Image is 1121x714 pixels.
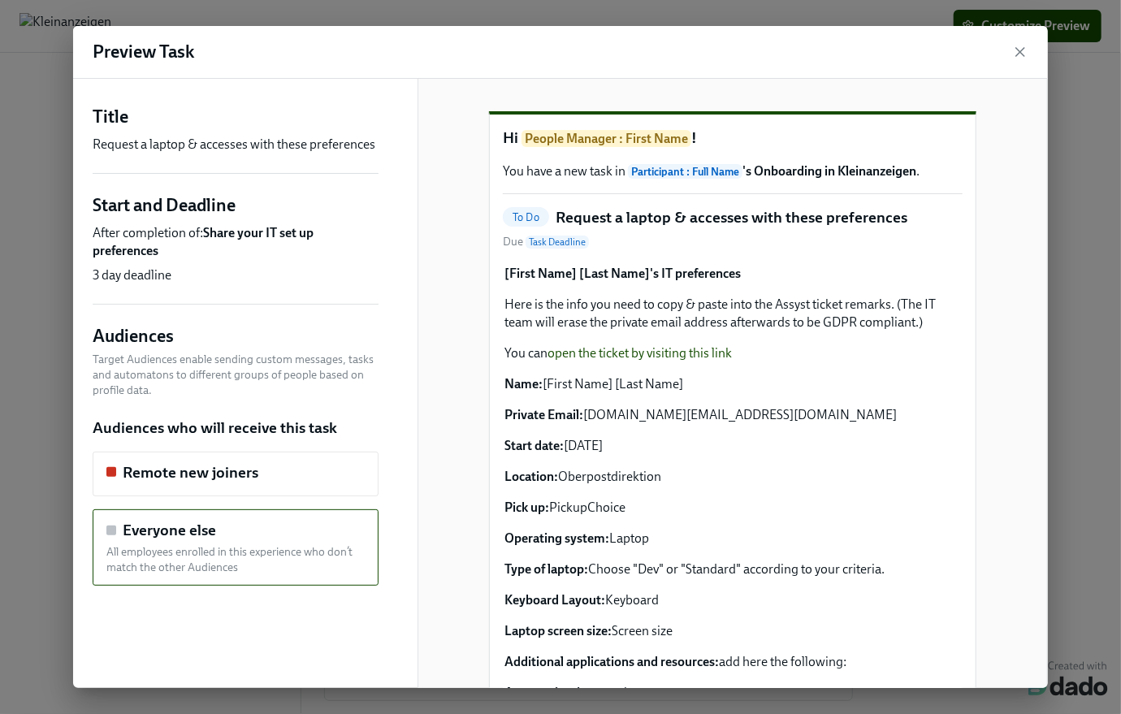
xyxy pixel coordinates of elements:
[123,520,216,541] h5: Everyone else
[93,193,236,218] h4: Start and Deadline
[93,352,379,398] p: Target Audiences enable sending custom messages, tasks and automatons to different groups of peop...
[526,236,589,249] span: Task Deadline
[628,163,916,179] strong: 's Onboarding in Kleinanzeigen
[503,234,589,250] span: Due
[556,207,907,228] h5: Request a laptop & accesses with these preferences
[628,164,742,179] span: Participant : Full Name
[123,462,258,483] h5: Remote new joiners
[93,452,379,497] div: Remote new joiners
[93,509,379,586] div: Everyone elseAll employees enrolled in this experience who don’t match the other Audiences
[93,225,314,258] strong: Share your IT set up preferences
[93,40,194,64] h4: Preview Task
[93,266,171,284] p: 3 day deadline
[93,105,128,129] h4: Title
[522,130,691,147] span: People Manager : First Name
[93,225,314,258] span: After completion of:
[93,136,375,154] p: Request a laptop & accesses with these preferences
[93,324,174,348] h4: Audiences
[503,128,963,149] h1: Hi !
[93,418,337,439] h5: Audiences who will receive this task
[503,162,963,180] p: You have a new task in .
[106,544,365,575] p: All employees enrolled in this experience who don’t match the other Audiences
[503,211,549,223] span: To Do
